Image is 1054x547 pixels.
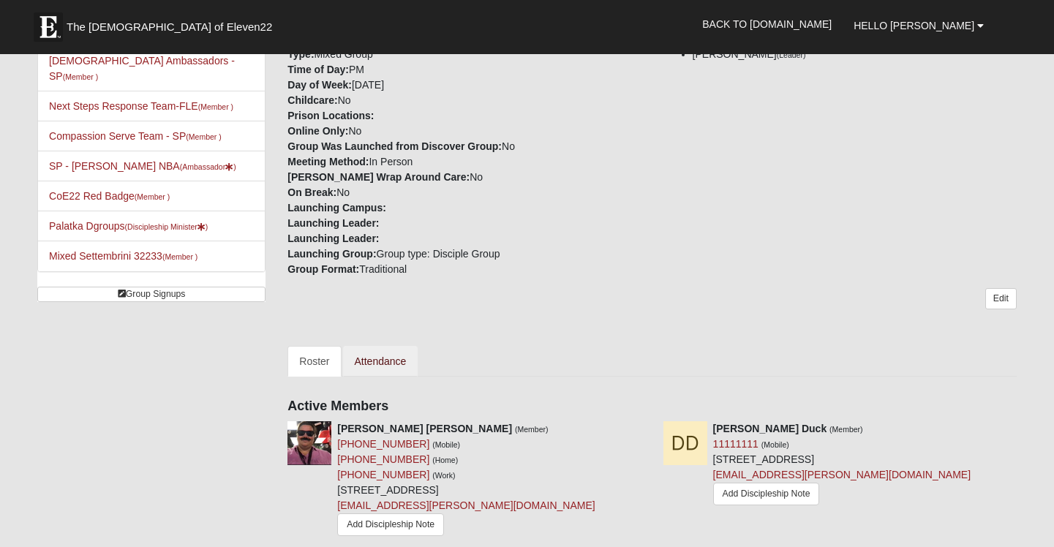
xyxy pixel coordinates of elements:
small: (Member ) [135,192,170,201]
small: (Work) [432,471,455,480]
a: Edit [985,288,1017,309]
small: (Ambassador ) [180,162,236,171]
small: (Member) [515,425,549,434]
a: 11111111 [713,438,758,450]
small: (Discipleship Minister ) [125,222,208,231]
small: (Member) [829,425,863,434]
a: [DEMOGRAPHIC_DATA] Ambassadors - SP(Member ) [49,55,235,82]
small: (Mobile) [432,440,460,449]
strong: Meeting Method: [287,156,369,167]
a: Add Discipleship Note [713,483,820,505]
a: SP - [PERSON_NAME] NBA(Ambassador) [49,160,236,172]
img: Eleven22 logo [34,12,63,42]
a: Mixed Settembrini 32233(Member ) [49,250,197,262]
strong: Time of Day: [287,64,349,75]
small: (Member ) [162,252,197,261]
strong: [PERSON_NAME] Duck [713,423,827,434]
a: Compassion Serve Team - SP(Member ) [49,130,222,142]
span: The [DEMOGRAPHIC_DATA] of Eleven22 [67,20,272,34]
a: Add Discipleship Note [337,513,444,536]
small: (Member ) [198,102,233,111]
span: Hello [PERSON_NAME] [854,20,974,31]
a: Back to [DOMAIN_NAME] [691,6,843,42]
a: Attendance [343,346,418,377]
li: [PERSON_NAME] [693,47,1017,62]
div: Mixed Group PM [DATE] No No No In Person No No Group type: Disciple Group Traditional [276,15,652,277]
a: [PHONE_NUMBER] [337,453,429,465]
div: [STREET_ADDRESS] [337,421,595,541]
a: Next Steps Response Team-FLE(Member ) [49,100,233,112]
small: (Member ) [63,72,98,81]
a: Group Signups [37,287,266,302]
a: The [DEMOGRAPHIC_DATA] of Eleven22 [26,5,319,42]
h4: Active Members [287,399,1017,415]
div: [STREET_ADDRESS] [713,421,971,510]
small: (Leader) [777,50,806,59]
a: [EMAIL_ADDRESS][PERSON_NAME][DOMAIN_NAME] [713,469,971,480]
strong: Launching Leader: [287,217,379,229]
a: [PHONE_NUMBER] [337,438,429,450]
small: (Member ) [186,132,221,141]
a: Roster [287,346,341,377]
a: [EMAIL_ADDRESS][PERSON_NAME][DOMAIN_NAME] [337,499,595,511]
strong: Childcare: [287,94,337,106]
a: CoE22 Red Badge(Member ) [49,190,170,202]
strong: Prison Locations: [287,110,374,121]
strong: Launching Campus: [287,202,386,214]
small: (Mobile) [761,440,789,449]
strong: Launching Group: [287,248,376,260]
strong: Day of Week: [287,79,352,91]
small: (Home) [432,456,458,464]
a: [PHONE_NUMBER] [337,469,429,480]
strong: [PERSON_NAME] Wrap Around Care: [287,171,470,183]
strong: Launching Leader: [287,233,379,244]
strong: Group Format: [287,263,359,275]
strong: On Break: [287,186,336,198]
strong: Group Was Launched from Discover Group: [287,140,502,152]
strong: [PERSON_NAME] [PERSON_NAME] [337,423,512,434]
a: Hello [PERSON_NAME] [843,7,995,44]
a: Palatka Dgroups(Discipleship Minister) [49,220,208,232]
strong: Online Only: [287,125,348,137]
